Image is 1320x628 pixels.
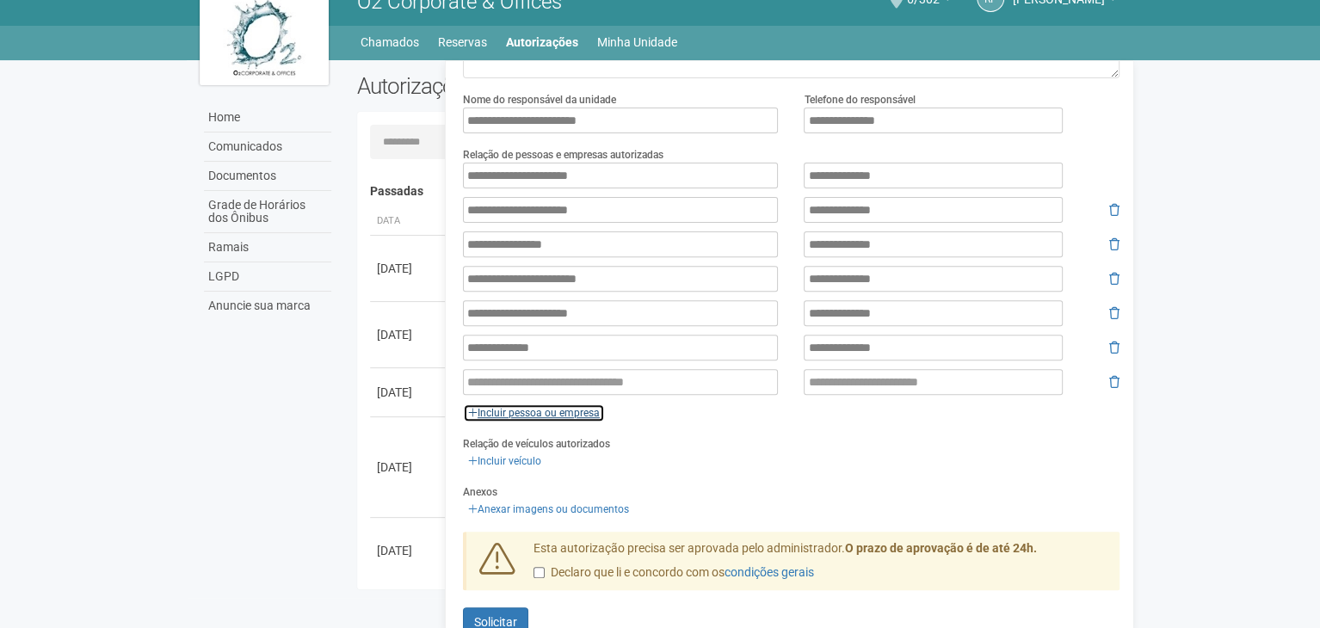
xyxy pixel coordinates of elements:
a: Chamados [361,30,419,54]
label: Relação de veículos autorizados [463,436,610,452]
a: Anexar imagens ou documentos [463,500,634,519]
i: Remover [1109,307,1120,319]
input: Declaro que li e concordo com oscondições gerais [534,567,545,578]
a: Reservas [438,30,487,54]
h2: Autorizações [357,73,725,99]
a: Anuncie sua marca [204,292,331,320]
a: Grade de Horários dos Ônibus [204,191,331,233]
label: Telefone do responsável [804,92,915,108]
div: [DATE] [377,384,441,401]
th: Data [370,207,447,236]
div: [DATE] [377,542,441,559]
a: condições gerais [725,565,814,579]
strong: O prazo de aprovação é de até 24h. [845,541,1037,555]
h4: Passadas [370,185,1107,198]
i: Remover [1109,273,1120,285]
a: Minha Unidade [597,30,677,54]
a: Ramais [204,233,331,262]
i: Remover [1109,376,1120,388]
a: Autorizações [506,30,578,54]
a: Home [204,103,331,132]
a: Incluir veículo [463,452,546,471]
i: Remover [1109,204,1120,216]
div: Esta autorização precisa ser aprovada pelo administrador. [521,540,1120,590]
label: Relação de pessoas e empresas autorizadas [463,147,663,163]
label: Anexos [463,484,497,500]
label: Nome do responsável da unidade [463,92,616,108]
label: Declaro que li e concordo com os [534,564,814,582]
a: Documentos [204,162,331,191]
div: [DATE] [377,260,441,277]
div: [DATE] [377,459,441,476]
i: Remover [1109,238,1120,250]
div: [DATE] [377,326,441,343]
a: LGPD [204,262,331,292]
a: Comunicados [204,132,331,162]
a: Incluir pessoa ou empresa [463,403,605,422]
i: Remover [1109,342,1120,354]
